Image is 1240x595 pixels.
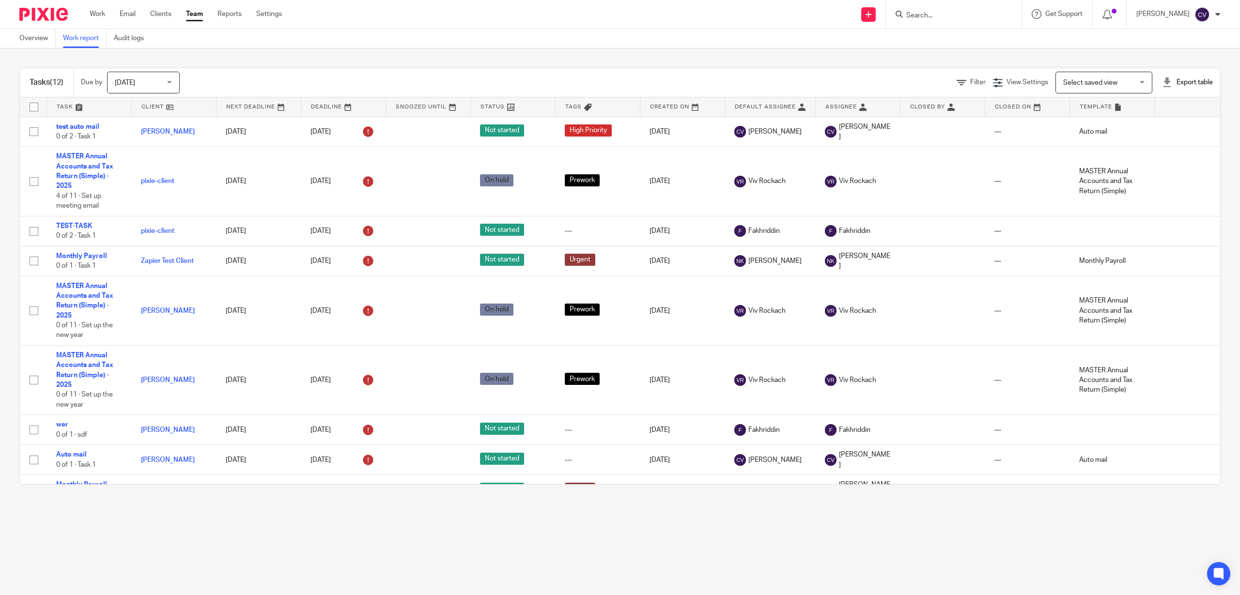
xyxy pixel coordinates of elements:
[114,29,151,48] a: Audit logs
[985,445,1069,475] td: —
[640,147,725,216] td: [DATE]
[640,117,725,147] td: [DATE]
[1063,79,1117,86] span: Select saved view
[1069,345,1154,414] td: MASTER Annual Accounts and Tax Return (Simple)
[1007,79,1048,86] span: View Settings
[748,455,802,465] span: [PERSON_NAME]
[825,305,837,317] img: svg%3E
[839,251,890,271] span: [PERSON_NAME]
[565,226,630,236] div: ---
[734,255,746,267] img: svg%3E
[748,226,780,236] span: Fakhriddin
[985,475,1069,505] td: —
[56,193,101,210] span: 4 of 11 · Set up meeting email
[56,123,99,130] a: test auto mail
[985,147,1069,216] td: —
[565,104,582,109] span: Tags
[565,174,600,186] span: Prework
[1069,147,1154,216] td: MASTER Annual Accounts and Tax Return (Simple)
[90,9,105,19] a: Work
[640,475,725,505] td: [DATE]
[310,422,376,438] div: [DATE]
[734,374,746,386] img: svg%3E
[186,9,203,19] a: Team
[640,276,725,345] td: [DATE]
[310,223,376,239] div: [DATE]
[56,253,107,259] a: Monthly Payroll
[141,228,174,234] a: pixie-client
[1136,9,1190,19] p: [PERSON_NAME]
[825,424,837,436] img: svg%3E
[480,423,524,435] span: Not started
[825,374,837,386] img: svg%3E
[640,445,725,475] td: [DATE]
[839,306,876,316] span: Viv Rockach
[748,127,802,137] span: [PERSON_NAME]
[734,225,746,237] img: svg%3E
[839,450,890,470] span: [PERSON_NAME]
[216,445,301,475] td: [DATE]
[985,415,1069,445] td: —
[565,254,595,266] span: Urgent
[825,255,837,267] img: svg%3E
[839,425,870,435] span: Fakhriddin
[115,79,135,86] span: [DATE]
[1069,445,1154,475] td: Auto mail
[216,216,301,246] td: [DATE]
[310,452,376,468] div: [DATE]
[30,77,63,88] h1: Tasks
[19,29,56,48] a: Overview
[985,246,1069,276] td: —
[985,216,1069,246] td: —
[748,306,786,316] span: Viv Rockach
[141,457,195,463] a: [PERSON_NAME]
[310,303,376,319] div: [DATE]
[217,9,242,19] a: Reports
[56,262,96,269] span: 0 of 1 · Task 1
[565,373,600,385] span: Prework
[1069,276,1154,345] td: MASTER Annual Accounts and Tax Return (Simple)
[141,258,194,264] a: Zapier Test Client
[480,254,524,266] span: Not started
[734,176,746,187] img: svg%3E
[141,427,195,433] a: [PERSON_NAME]
[565,455,630,465] div: ---
[56,431,87,438] span: 0 of 1 · sdf
[839,122,890,142] span: [PERSON_NAME]
[63,29,107,48] a: Work report
[216,117,301,147] td: [DATE]
[56,283,113,319] a: MASTER Annual Accounts and Tax Return (Simple) - 2025
[480,373,513,385] span: On hold
[565,483,595,495] span: Urgent
[56,223,92,229] a: TEST-TASK
[216,276,301,345] td: [DATE]
[1045,11,1083,17] span: Get Support
[640,216,725,246] td: [DATE]
[839,375,876,385] span: Viv Rockach
[748,256,802,266] span: [PERSON_NAME]
[565,425,630,435] div: ---
[480,124,524,137] span: Not started
[825,126,837,137] img: svg%3E
[839,480,890,500] span: [PERSON_NAME]
[985,117,1069,147] td: —
[734,305,746,317] img: svg%3E
[1162,77,1213,87] div: Export table
[480,224,524,236] span: Not started
[734,424,746,436] img: svg%3E
[734,484,746,496] img: svg%3E
[19,8,68,21] img: Pixie
[905,12,992,20] input: Search
[56,461,96,468] span: 0 of 1 · Task 1
[970,79,986,86] span: Filter
[56,232,96,239] span: 0 of 2 · Task 1
[734,454,746,466] img: svg%3E
[150,9,171,19] a: Clients
[310,174,376,189] div: [DATE]
[640,345,725,414] td: [DATE]
[56,352,113,388] a: MASTER Annual Accounts and Tax Return (Simple) - 2025
[56,421,68,428] a: wer
[1069,475,1154,505] td: Monthly Payroll
[480,483,524,495] span: Not started
[310,124,376,139] div: [DATE]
